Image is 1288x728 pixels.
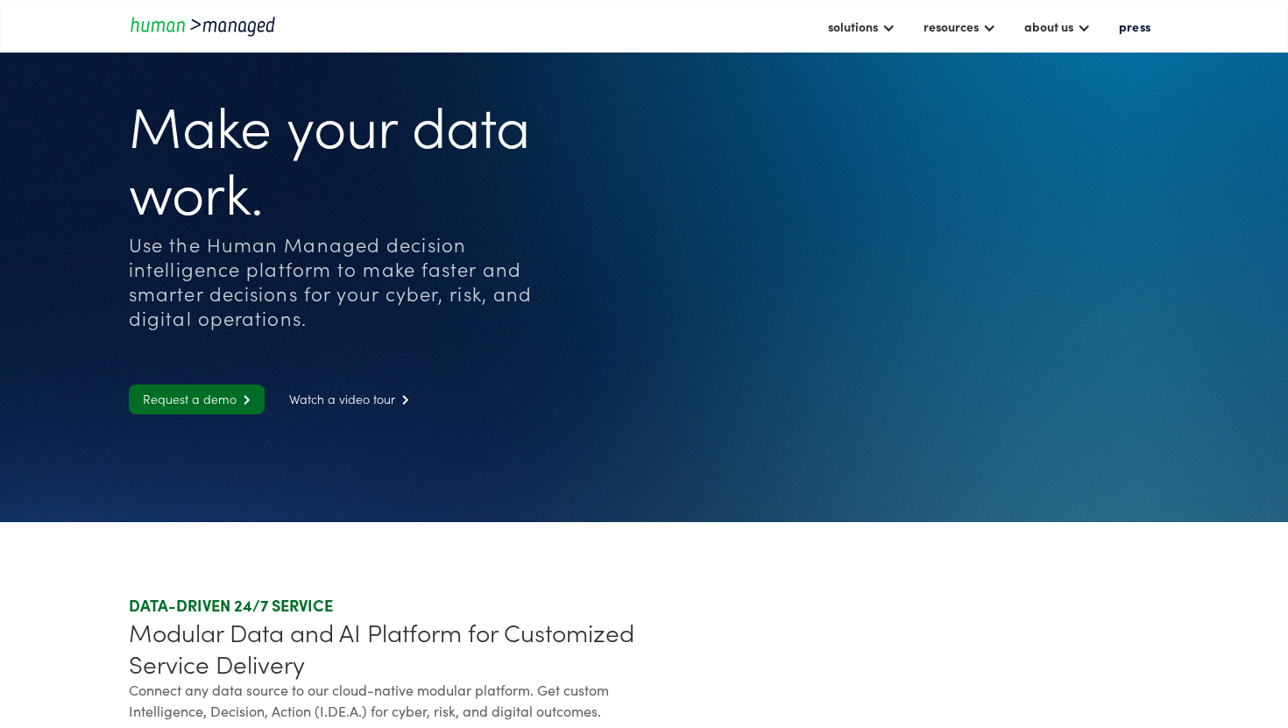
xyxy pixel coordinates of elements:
[237,394,251,406] span: 
[1016,11,1100,41] div: about us
[129,14,287,38] a: home
[129,90,573,223] h1: Make your data work.
[395,394,409,406] span: 
[275,385,423,414] a: Watch a video tour
[129,595,637,616] div: DATA-DRIVEN 24/7 SERVICE
[828,16,878,37] div: solutions
[819,11,904,41] div: solutions
[1024,16,1073,37] div: about us
[129,679,637,721] div: Connect any data source to our cloud-native modular platform. Get custom Intelligence, Decision, ...
[1110,11,1159,41] a: press
[915,11,1005,41] div: resources
[129,616,637,679] div: Modular Data and AI Platform for Customized Service Delivery
[129,232,573,330] div: Use the Human Managed decision intelligence platform to make faster and smarter decisions for you...
[129,385,265,414] a: Request a demo
[924,16,979,37] div: resources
